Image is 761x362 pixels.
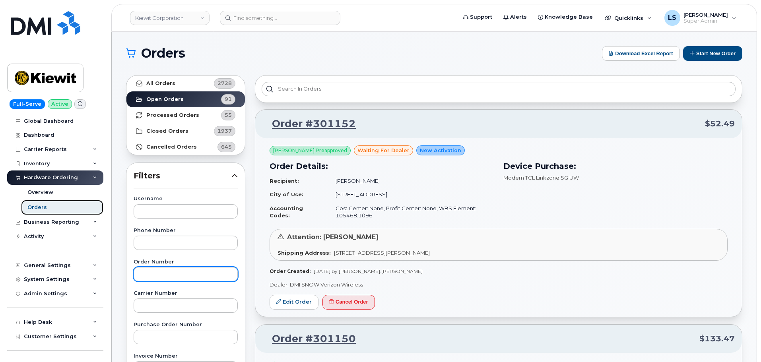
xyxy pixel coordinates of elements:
[328,174,494,188] td: [PERSON_NAME]
[420,147,461,154] span: New Activation
[273,147,347,154] span: [PERSON_NAME] Preapproved
[217,79,232,87] span: 2728
[225,95,232,103] span: 91
[357,147,410,154] span: waiting for dealer
[699,333,735,345] span: $133.47
[328,188,494,201] td: [STREET_ADDRESS]
[503,174,579,181] span: Modem TCL Linkzone 5G UW
[134,354,238,359] label: Invoice Number
[278,250,331,256] strong: Shipping Address:
[225,111,232,119] span: 55
[705,118,735,130] span: $52.49
[146,128,188,134] strong: Closed Orders
[270,160,494,172] h3: Order Details:
[146,144,197,150] strong: Cancelled Orders
[126,123,245,139] a: Closed Orders1937
[146,112,199,118] strong: Processed Orders
[126,139,245,155] a: Cancelled Orders645
[126,91,245,107] a: Open Orders91
[262,332,356,346] a: Order #301150
[270,191,303,197] strong: City of Use:
[270,268,311,274] strong: Order Created:
[134,259,238,265] label: Order Number
[287,233,379,241] span: Attention: [PERSON_NAME]
[262,82,736,96] input: Search in orders
[602,46,680,61] button: Download Excel Report
[221,143,232,151] span: 645
[270,281,728,288] p: Dealer: DMI SNOW Verizon Wireless
[146,80,175,87] strong: All Orders
[328,201,494,223] td: Cost Center: None, Profit Center: None, WBS Element: 105468.1096
[270,295,318,310] a: Edit Order
[126,75,245,91] a: All Orders2728
[270,205,303,219] strong: Accounting Codes:
[141,47,185,59] span: Orders
[134,291,238,296] label: Carrier Number
[503,160,728,172] h3: Device Purchase:
[134,170,231,182] span: Filters
[134,228,238,233] label: Phone Number
[726,327,755,356] iframe: Messenger Launcher
[146,96,184,103] strong: Open Orders
[134,322,238,327] label: Purchase Order Number
[270,178,299,184] strong: Recipient:
[314,268,423,274] span: [DATE] by [PERSON_NAME].[PERSON_NAME]
[126,107,245,123] a: Processed Orders55
[334,250,430,256] span: [STREET_ADDRESS][PERSON_NAME]
[262,117,356,131] a: Order #301152
[134,196,238,201] label: Username
[683,46,742,61] button: Start New Order
[322,295,375,310] button: Cancel Order
[217,127,232,135] span: 1937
